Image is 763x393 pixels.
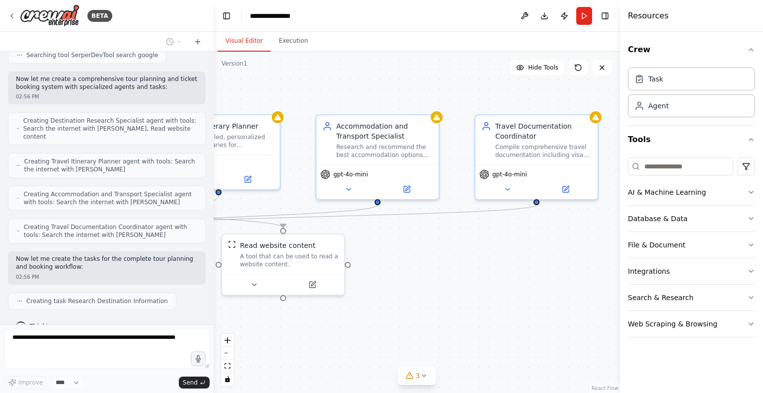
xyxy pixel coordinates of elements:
span: 3 [416,371,420,381]
g: Edge from 6a9f83b9-e60c-4f0b-807c-a66390ec7313 to b6ff2a56-e5a4-4085-aed3-f8de7d74c9e2 [119,205,382,228]
button: zoom out [221,347,234,360]
span: Creating Travel Itinerary Planner agent with tools: Search the internet with [PERSON_NAME] [24,157,197,173]
div: Research and recommend the best accommodation options and transportation methods for {destination... [336,143,433,159]
button: Start a new chat [190,36,206,48]
g: Edge from 3f848aa4-30ea-40e2-affe-d324ce9410c3 to 085fd4c0-d904-466f-bcfc-f3c82e5560cb [55,205,288,228]
button: Switch to previous chat [162,36,186,48]
button: 3 [398,367,436,385]
div: Tools [628,154,755,345]
img: Logo [20,4,79,27]
div: Version 1 [222,60,247,68]
span: Creating Destination Research Specialist agent with tools: Search the internet with [PERSON_NAME]... [23,117,197,141]
div: Agent [648,101,669,111]
button: Hide Tools [510,60,564,76]
button: Crew [628,36,755,64]
span: gpt-4o-mini [333,170,368,178]
h4: Resources [628,10,669,22]
button: Hide left sidebar [220,9,233,23]
span: Hide Tools [528,64,558,72]
button: Search & Research [628,285,755,311]
button: File & Document [628,232,755,258]
div: Travel Documentation CoordinatorCompile comprehensive travel documentation including visa require... [474,114,599,200]
g: Edge from 66cde3b1-e54a-479e-847c-0efacfbb9ae3 to b6ff2a56-e5a4-4085-aed3-f8de7d74c9e2 [119,205,541,228]
button: Visual Editor [218,31,271,52]
button: AI & Machine Learning [628,179,755,205]
button: Improve [4,376,47,389]
button: fit view [221,360,234,373]
div: BETA [87,10,112,22]
button: Execution [271,31,316,52]
g: Edge from 76e73f85-3b59-49dd-b07f-043d4efb3a59 to b6ff2a56-e5a4-4085-aed3-f8de7d74c9e2 [119,195,224,228]
div: Accommodation and Transport SpecialistResearch and recommend the best accommodation options and t... [315,114,440,200]
div: Travel Itinerary Planner [177,121,274,131]
button: Open in side panel [537,183,594,195]
button: zoom in [221,334,234,347]
div: Compile comprehensive travel documentation including visa requirements, booking confirmations, em... [495,143,592,159]
button: Hide right sidebar [598,9,612,23]
div: A tool that can be used to read a website content. [240,252,338,268]
div: Read website content [240,240,315,250]
a: React Flow attribution [592,386,618,391]
div: React Flow controls [221,334,234,386]
button: Click to speak your automation idea [191,351,206,366]
div: Travel Itinerary PlannerCreate detailed, personalized travel itineraries for {destination} based ... [156,114,281,190]
div: Accommodation and Transport Specialist [336,121,433,141]
nav: breadcrumb [250,11,300,21]
div: 02:56 PM [16,273,198,281]
span: gpt-4o-mini [492,170,527,178]
div: Travel Documentation Coordinator [495,121,592,141]
span: Creating task Research Destination Information [26,297,168,305]
button: toggle interactivity [221,373,234,386]
span: Send [183,379,198,387]
p: Now let me create a comprehensive tour planning and ticket booking system with specialized agents... [16,76,198,91]
div: Task [648,74,663,84]
button: Open in side panel [220,173,276,185]
span: Creating Travel Documentation Coordinator agent with tools: Search the internet with [PERSON_NAME] [24,223,197,239]
span: Thinking... [30,322,61,330]
span: Searching tool SerperDevTool search google [26,51,158,59]
p: Now let me create the tasks for the complete tour planning and booking workflow: [16,255,198,271]
div: Create detailed, personalized travel itineraries for {destination} based on {duration}, {budget},... [177,133,274,149]
button: Open in side panel [379,183,435,195]
span: Creating Accommodation and Transport Specialist agent with tools: Search the internet with [PERSO... [23,190,197,206]
div: 02:56 PM [16,93,198,100]
div: Crew [628,64,755,125]
button: Web Scraping & Browsing [628,311,755,337]
button: Open in side panel [284,279,340,291]
button: Tools [628,126,755,154]
button: Database & Data [628,206,755,232]
button: Integrations [628,258,755,284]
button: Send [179,377,210,389]
img: ScrapeWebsiteTool [228,240,236,248]
div: ScrapeWebsiteToolRead website contentA tool that can be used to read a website content. [221,234,345,296]
span: Improve [18,379,43,387]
